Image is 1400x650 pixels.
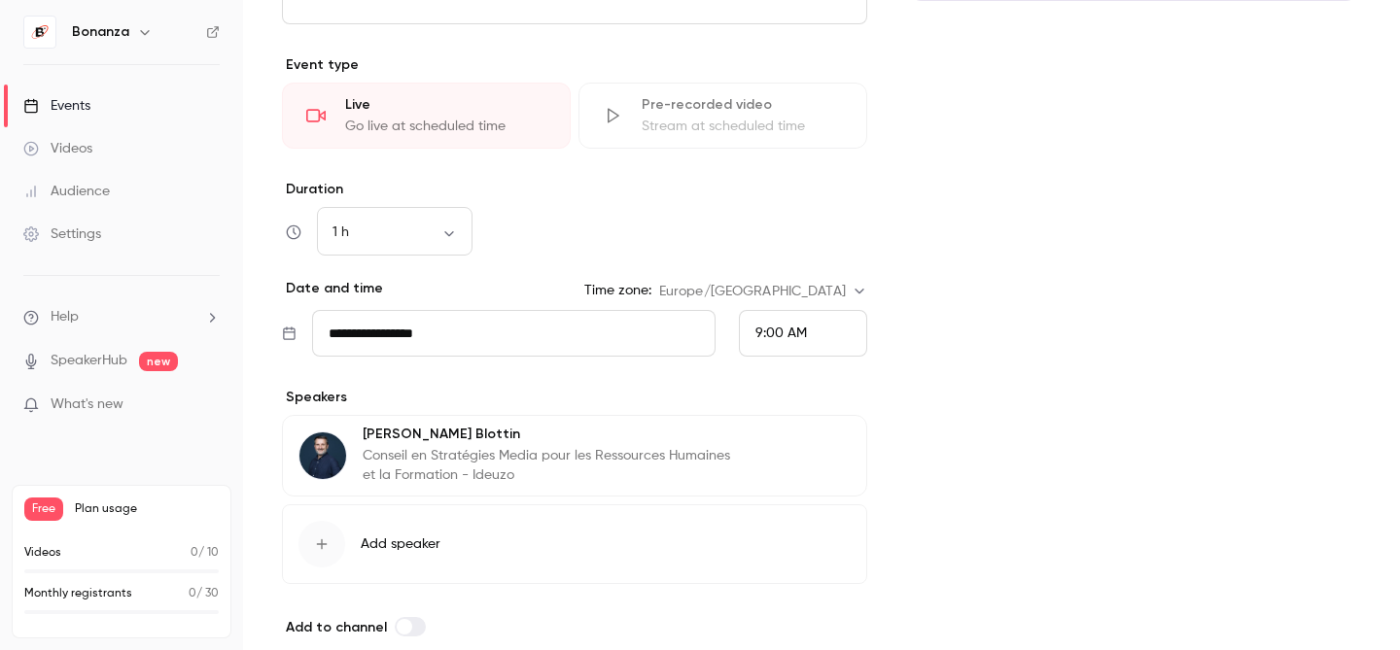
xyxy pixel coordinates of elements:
div: Pre-recorded video [642,95,843,115]
span: Plan usage [75,501,219,517]
p: Event type [282,55,867,75]
div: LiveGo live at scheduled time [282,83,571,149]
div: Pre-recorded videoStream at scheduled time [578,83,867,149]
div: 1 h [317,222,472,242]
p: / 30 [189,585,219,602]
div: Settings [23,224,101,244]
label: Time zone: [584,281,651,300]
div: Events [23,96,90,116]
img: Bonanza [24,17,55,48]
img: Bernard Blottin [299,432,346,479]
p: Monthly registrants [24,585,132,602]
p: / 10 [191,544,219,562]
div: Bernard Blottin[PERSON_NAME] BlottinConseil en Stratégies Media pour les Ressources Humaines et l... [282,415,867,496]
span: Add speaker [361,534,440,554]
input: Tue, Feb 17, 2026 [312,310,716,357]
span: Help [51,307,79,327]
p: [PERSON_NAME] Blottin [363,425,741,444]
div: Stream at scheduled time [642,117,843,136]
p: Speakers [282,388,867,407]
span: new [139,352,178,371]
span: 0 [191,547,198,559]
iframe: Noticeable Trigger [196,396,220,414]
div: Audience [23,182,110,201]
label: Duration [282,180,867,199]
a: SpeakerHub [51,351,127,371]
div: From [739,310,867,357]
p: Date and time [282,279,383,298]
div: Videos [23,139,92,158]
div: Europe/[GEOGRAPHIC_DATA] [659,282,867,301]
p: Conseil en Stratégies Media pour les Ressources Humaines et la Formation - Ideuzo [363,446,741,485]
h6: Bonanza [72,22,129,42]
div: Go live at scheduled time [345,117,546,136]
span: What's new [51,394,123,415]
p: Videos [24,544,61,562]
button: Add speaker [282,504,867,584]
div: Live [345,95,546,115]
span: 0 [189,588,196,599]
span: 9:00 AM [755,326,807,340]
span: Free [24,497,63,521]
li: help-dropdown-opener [23,307,220,327]
span: Add to channel [286,619,387,635]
